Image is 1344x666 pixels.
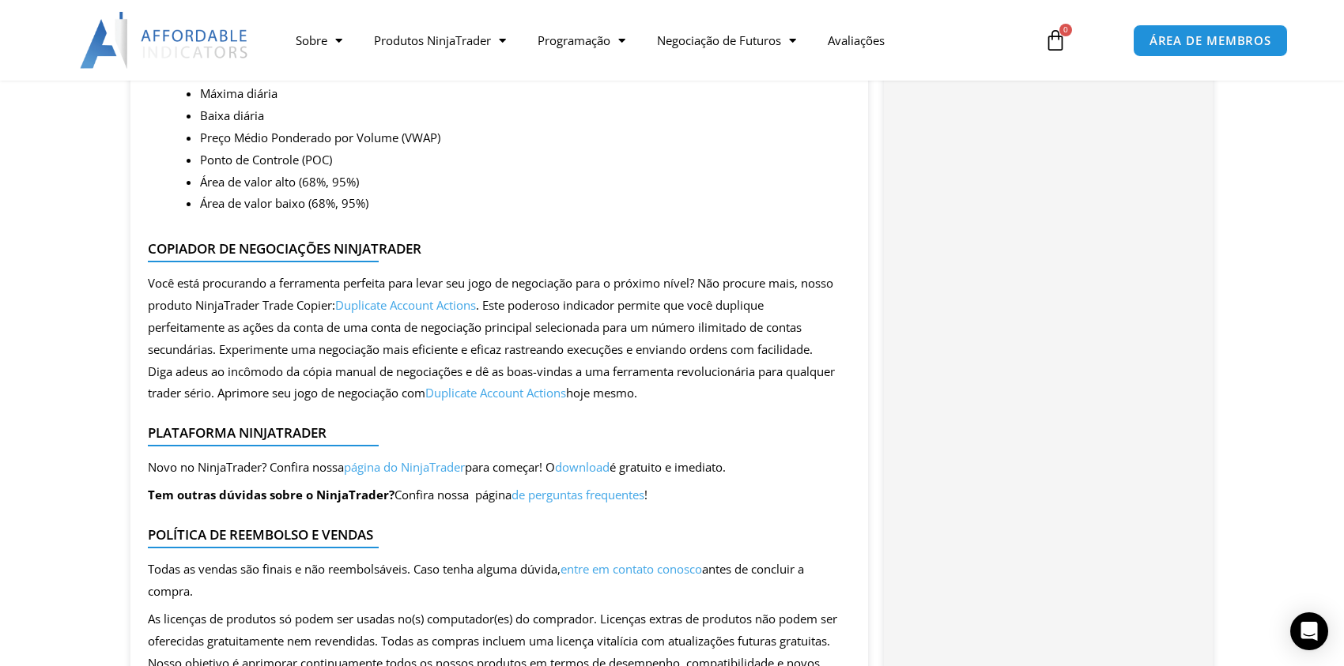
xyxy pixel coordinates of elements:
[812,22,900,58] a: Avaliações
[148,423,327,442] font: Plataforma NinjaTrader
[610,459,726,475] font: é gratuito e imediato.
[425,385,566,401] a: Duplicate Account Actions
[280,22,1026,58] nav: Menu
[828,32,885,48] font: Avaliações
[522,22,641,58] a: Programação
[1133,24,1289,57] a: ÁREA DE MEMBROS
[641,22,812,58] a: Negociação de Futuros
[148,459,344,475] font: Novo no NinjaTrader? Confira nossa
[80,12,250,69] img: LogoAI | Indicadores Acessíveis – NinjaTrader
[644,487,647,502] font: !
[344,459,465,475] a: página do NinjaTrader
[200,85,277,101] font: Máxima diária
[555,459,610,475] a: download
[200,174,359,190] font: Área de valor alto (68%, 95%)
[200,130,440,145] font: Preço Médio Ponderado por Volume (VWAP)
[512,487,644,502] a: de perguntas frequentes
[296,32,327,48] font: Sobre
[148,297,835,401] font: . Este poderoso indicador permite que você duplique perfeitamente as ações da conta de uma conta ...
[200,152,332,167] font: Ponto de Controle (POC)
[1021,17,1090,63] a: 0
[465,459,555,475] font: para começar! O
[358,22,522,58] a: Produtos NinjaTrader
[561,561,702,577] a: entre em contato conosco
[148,239,421,258] font: Copiador de Negociações NinjaTrader
[148,525,373,544] font: Política de Reembolso e Vendas
[200,195,368,211] font: Área de valor baixo (68%, 95%)
[1290,612,1328,650] div: Abra o Intercom Messenger
[374,32,491,48] font: Produtos NinjaTrader
[148,275,833,313] font: Você está procurando a ferramenta perfeita para levar seu jogo de negociação para o próximo nível...
[1063,24,1068,35] font: 0
[566,385,637,401] font: hoje mesmo.
[657,32,781,48] font: Negociação de Futuros
[280,22,358,58] a: Sobre
[1150,32,1272,48] font: ÁREA DE MEMBROS
[538,32,610,48] font: Programação
[335,297,476,313] a: Duplicate Account Actions
[148,561,561,577] font: Todas as vendas são finais e não reembolsáveis. Caso tenha alguma dúvida,
[200,107,264,123] font: Baixa diária
[395,487,512,502] font: Confira nossa página
[148,487,395,502] font: Tem outras dúvidas sobre o NinjaTrader?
